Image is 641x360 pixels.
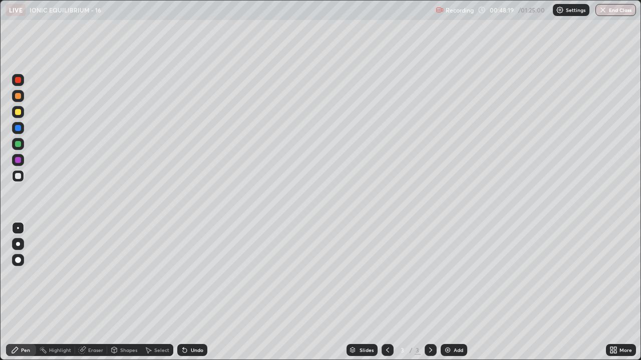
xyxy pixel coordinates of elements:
img: class-settings-icons [556,6,564,14]
div: Highlight [49,347,71,352]
div: Shapes [120,347,137,352]
img: add-slide-button [444,346,452,354]
div: Pen [21,347,30,352]
img: end-class-cross [599,6,607,14]
div: 3 [415,345,421,354]
p: LIVE [9,6,23,14]
p: IONIC EQUILIBRIUM - 16 [30,6,101,14]
p: Recording [446,6,474,14]
p: Settings [566,7,585,12]
div: Select [154,347,169,352]
div: Eraser [88,347,103,352]
div: 3 [398,347,408,353]
div: / [410,347,413,353]
div: Undo [191,347,203,352]
button: End Class [595,4,636,16]
img: recording.375f2c34.svg [436,6,444,14]
div: Add [454,347,463,352]
div: Slides [360,347,374,352]
div: More [619,347,632,352]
